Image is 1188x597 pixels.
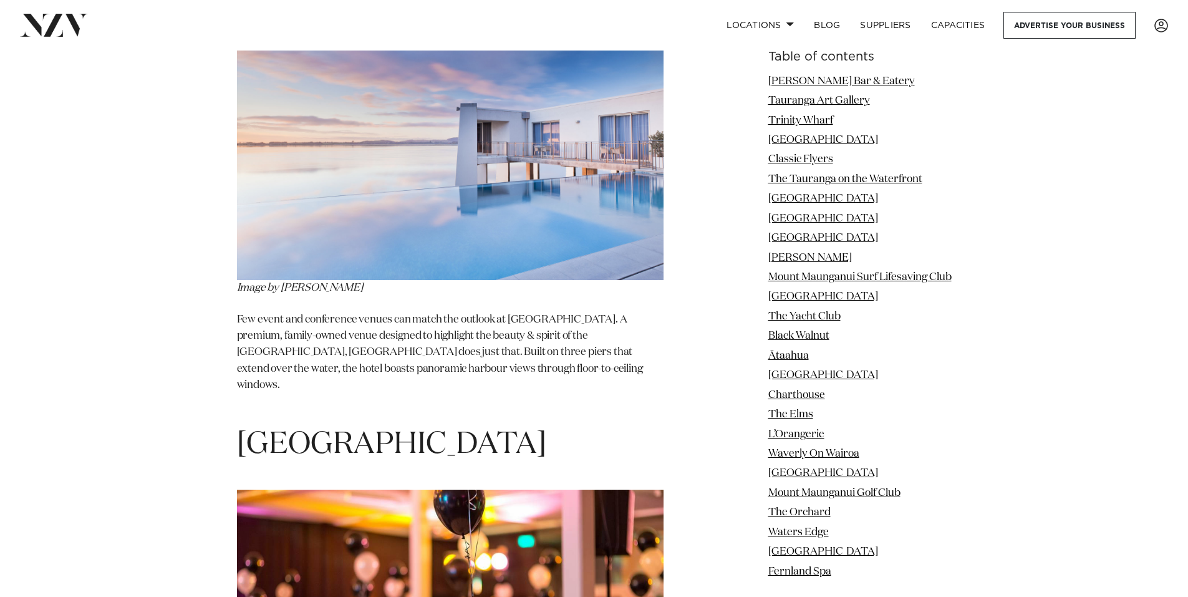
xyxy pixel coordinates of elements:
a: [GEOGRAPHIC_DATA] [768,547,878,558]
a: [GEOGRAPHIC_DATA] [768,371,878,381]
a: Ātaahua [768,351,809,361]
a: [GEOGRAPHIC_DATA] [768,213,878,224]
a: The Yacht Club [768,311,841,322]
a: The Tauranga on the Waterfront [768,174,922,185]
a: The Orchard [768,508,831,518]
a: Trinity Wharf [768,115,833,126]
a: Waverly On Wairoa [768,449,859,459]
a: [GEOGRAPHIC_DATA] [768,292,878,303]
a: Waters Edge [768,527,829,538]
a: SUPPLIERS [850,12,920,39]
a: Charthouse [768,390,825,400]
a: L’Orangerie [768,429,824,440]
span: [GEOGRAPHIC_DATA] [237,430,546,460]
a: Mount Maunganui Surf Lifesaving Club [768,272,952,283]
a: BLOG [804,12,850,39]
a: Advertise your business [1003,12,1136,39]
em: Image by [PERSON_NAME] [237,283,363,293]
a: [GEOGRAPHIC_DATA] [768,468,878,479]
a: [PERSON_NAME] [768,253,852,263]
a: The Elms [768,409,813,420]
a: Black Walnut [768,331,829,342]
a: Locations [717,12,804,39]
a: [GEOGRAPHIC_DATA] [768,233,878,244]
a: Capacities [921,12,995,39]
h6: Table of contents [768,51,952,64]
a: Mount Maunganui Golf Club [768,488,901,498]
a: [PERSON_NAME] Bar & Eatery [768,76,915,87]
a: Tauranga Art Gallery [768,95,870,106]
p: Few event and conference venues can match the outlook at [GEOGRAPHIC_DATA]. A premium, family-own... [237,312,664,410]
a: [GEOGRAPHIC_DATA] [768,135,878,145]
a: Fernland Spa [768,566,831,577]
a: [GEOGRAPHIC_DATA] [768,194,878,205]
a: Classic Flyers [768,155,833,165]
img: nzv-logo.png [20,14,88,36]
